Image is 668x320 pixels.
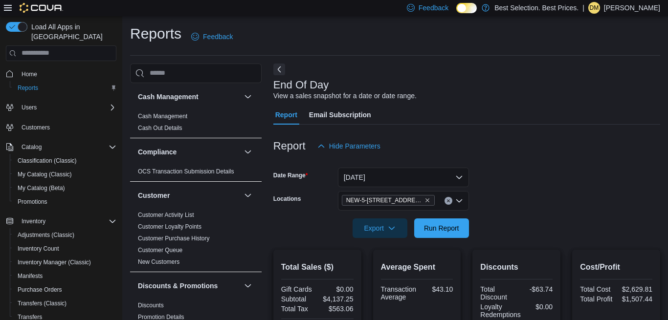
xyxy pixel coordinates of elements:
[10,242,120,256] button: Inventory Count
[2,214,120,228] button: Inventory
[346,195,423,205] span: NEW-5-[STREET_ADDRESS]
[138,223,201,230] a: Customer Loyalty Points
[10,269,120,283] button: Manifests
[18,102,41,113] button: Users
[445,197,452,205] button: Clear input
[480,261,553,273] h2: Discounts
[18,141,116,153] span: Catalog
[203,32,233,42] span: Feedback
[319,305,354,313] div: $563.06
[14,155,116,167] span: Classification (Classic)
[138,168,234,175] span: OCS Transaction Submission Details
[138,281,218,291] h3: Discounts & Promotions
[14,196,51,208] a: Promotions
[138,247,182,254] a: Customer Queue
[14,155,81,167] a: Classification (Classic)
[18,121,116,133] span: Customers
[588,2,600,14] div: Darby Marcellus
[18,286,62,294] span: Purchase Orders
[14,256,95,268] a: Inventory Manager (Classic)
[22,70,37,78] span: Home
[18,157,77,165] span: Classification (Classic)
[273,195,301,203] label: Locations
[138,302,164,309] a: Discounts
[590,2,599,14] span: DM
[138,301,164,309] span: Discounts
[518,285,553,293] div: -$63.74
[582,2,584,14] p: |
[338,168,469,187] button: [DATE]
[329,141,380,151] span: Hide Parameters
[273,91,417,101] div: View a sales snapshot for a date or date range.
[381,261,453,273] h2: Average Spent
[22,143,42,151] span: Catalog
[22,104,37,111] span: Users
[138,258,179,266] span: New Customers
[10,181,120,195] button: My Catalog (Beta)
[138,147,177,157] h3: Compliance
[10,256,120,269] button: Inventory Manager (Classic)
[580,285,614,293] div: Total Cost
[14,270,116,282] span: Manifests
[130,110,262,138] div: Cash Management
[18,171,72,178] span: My Catalog (Classic)
[313,136,384,156] button: Hide Parameters
[580,261,652,273] h2: Cost/Profit
[604,2,660,14] p: [PERSON_NAME]
[273,64,285,75] button: Next
[18,245,59,253] span: Inventory Count
[342,195,435,206] span: NEW-5-1000 Northwest Blvd-Creston
[138,281,240,291] button: Discounts & Promotions
[353,218,407,238] button: Export
[138,168,234,175] a: OCS Transaction Submission Details
[14,270,46,282] a: Manifests
[14,196,116,208] span: Promotions
[273,140,306,152] h3: Report
[187,27,237,46] a: Feedback
[14,298,70,309] a: Transfers (Classic)
[525,303,553,311] div: $0.00
[14,243,63,255] a: Inventory Count
[14,284,116,296] span: Purchase Orders
[18,272,43,280] span: Manifests
[10,154,120,168] button: Classification (Classic)
[420,285,453,293] div: $43.10
[14,256,116,268] span: Inventory Manager (Classic)
[381,285,417,301] div: Transaction Average
[273,171,308,179] label: Date Range
[14,229,116,241] span: Adjustments (Classic)
[138,113,187,120] a: Cash Management
[14,182,116,194] span: My Catalog (Beta)
[424,197,430,203] button: Remove NEW-5-1000 Northwest Blvd-Creston from selection in this group
[138,92,240,102] button: Cash Management
[138,258,179,265] a: New Customers
[18,198,47,206] span: Promotions
[281,261,354,273] h2: Total Sales ($)
[138,223,201,231] span: Customer Loyalty Points
[273,79,329,91] h3: End Of Day
[18,68,41,80] a: Home
[319,295,354,303] div: $4,137.25
[130,24,181,43] h1: Reports
[281,295,315,303] div: Subtotal
[138,211,194,219] span: Customer Activity List
[138,147,240,157] button: Compliance
[18,102,116,113] span: Users
[22,217,45,225] span: Inventory
[18,68,116,80] span: Home
[2,140,120,154] button: Catalog
[14,82,42,94] a: Reports
[14,182,69,194] a: My Catalog (Beta)
[618,295,652,303] div: $1,507.44
[18,84,38,92] span: Reports
[309,105,371,125] span: Email Subscription
[14,82,116,94] span: Reports
[455,197,463,205] button: Open list of options
[138,92,199,102] h3: Cash Management
[480,285,514,301] div: Total Discount
[22,124,50,131] span: Customers
[18,184,65,192] span: My Catalog (Beta)
[2,67,120,81] button: Home
[242,280,254,292] button: Discounts & Promotions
